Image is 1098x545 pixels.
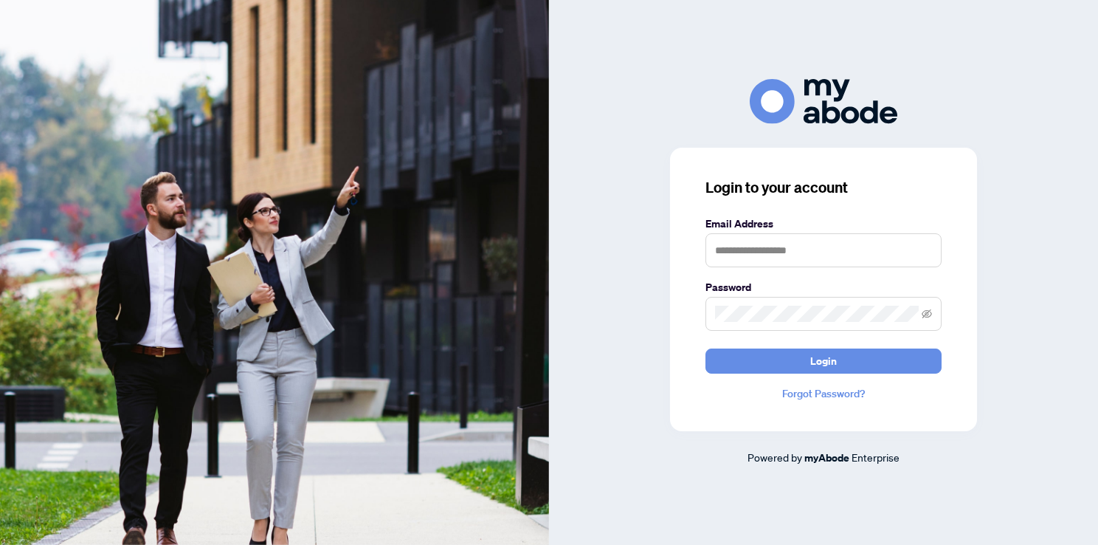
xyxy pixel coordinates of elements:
span: Powered by [747,450,802,464]
button: Login [705,349,942,374]
span: Enterprise [852,450,900,464]
a: Forgot Password? [705,385,942,402]
img: ma-logo [750,79,897,124]
label: Password [705,279,942,295]
h3: Login to your account [705,177,942,198]
span: eye-invisible [922,309,932,319]
a: myAbode [804,450,849,466]
label: Email Address [705,216,942,232]
span: Login [810,349,837,373]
